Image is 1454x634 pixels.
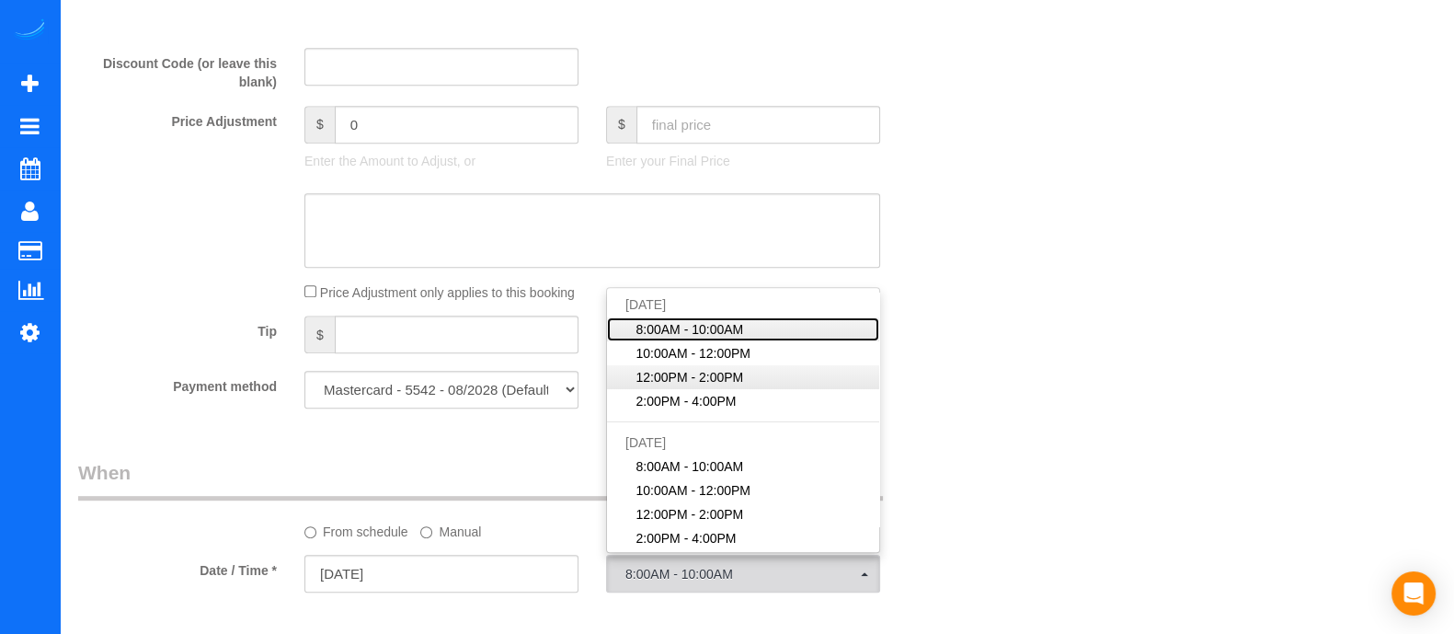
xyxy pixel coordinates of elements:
[606,106,636,144] span: $
[64,316,291,340] label: Tip
[64,48,291,91] label: Discount Code (or leave this blank)
[625,567,861,582] span: 8:00AM - 10:00AM
[420,516,481,541] label: Manual
[304,516,408,541] label: From schedule
[1391,571,1436,616] div: Open Intercom Messenger
[64,106,291,131] label: Price Adjustment
[606,555,880,593] button: 8:00AM - 10:00AM
[64,555,291,580] label: Date / Time *
[625,297,666,312] span: [DATE]
[606,152,880,170] p: Enter your Final Price
[636,481,751,500] span: 10:00AM - 12:00PM
[78,459,883,501] legend: When
[636,457,744,476] span: 8:00AM - 10:00AM
[64,371,291,396] label: Payment method
[320,285,575,300] span: Price Adjustment only applies to this booking
[636,344,751,363] span: 10:00AM - 12:00PM
[625,435,666,450] span: [DATE]
[304,106,335,144] span: $
[304,316,335,353] span: $
[636,529,737,548] span: 2:00PM - 4:00PM
[636,368,744,386] span: 12:00PM - 2:00PM
[420,526,432,538] input: Manual
[636,320,744,339] span: 8:00AM - 10:00AM
[11,18,48,44] img: Automaid Logo
[636,505,744,524] span: 12:00PM - 2:00PM
[304,555,578,593] input: MM/DD/YYYY
[304,526,316,538] input: From schedule
[636,392,737,410] span: 2:00PM - 4:00PM
[304,152,578,170] p: Enter the Amount to Adjust, or
[636,106,880,144] input: final price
